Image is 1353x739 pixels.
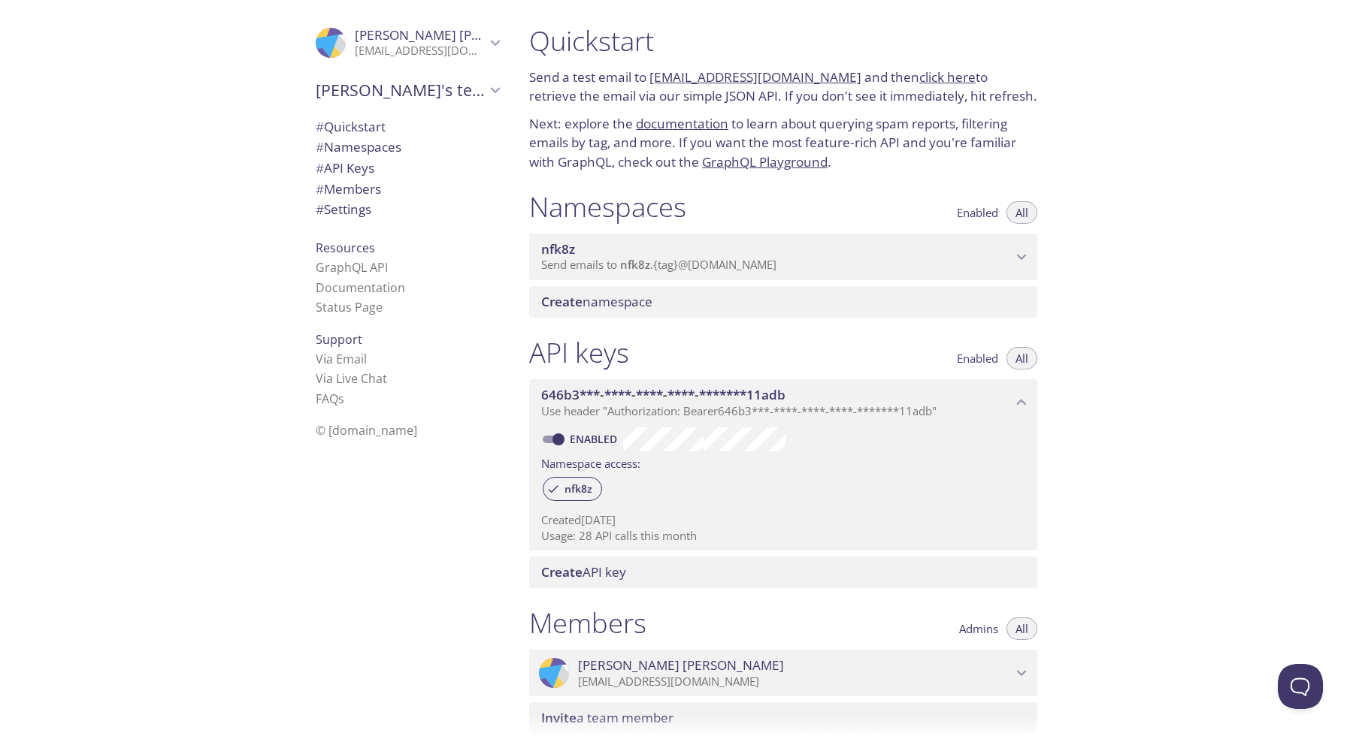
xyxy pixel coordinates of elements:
[316,118,324,135] span: #
[316,370,387,387] a: Via Live Chat
[316,422,417,439] span: © [DOMAIN_NAME]
[338,391,344,407] span: s
[541,512,1025,528] p: Created [DATE]
[529,650,1037,696] div: Sarthak Vijayvergiya
[541,257,776,272] span: Send emails to . {tag} @[DOMAIN_NAME]
[541,293,583,310] span: Create
[316,299,383,315] a: Status Page
[1278,664,1323,709] iframe: Help Scout Beacon - Open
[316,391,344,407] a: FAQ
[529,702,1037,734] div: Invite a team member
[636,115,728,132] a: documentation
[1006,617,1037,640] button: All
[541,293,652,310] span: namespace
[529,557,1037,588] div: Create API Key
[304,71,511,110] div: Sarthak's team
[529,234,1037,280] div: nfk8z namespace
[702,153,828,170] a: GraphQL Playground
[1006,201,1037,224] button: All
[541,451,640,473] label: Namespace access:
[304,116,511,137] div: Quickstart
[555,482,601,496] span: nfk8z
[316,118,386,135] span: Quickstart
[529,286,1037,318] div: Create namespace
[1006,347,1037,369] button: All
[529,24,1037,58] h1: Quickstart
[578,674,1012,689] p: [EMAIL_ADDRESS][DOMAIN_NAME]
[304,18,511,68] div: Sarthak Vijayvergiya
[316,180,324,198] span: #
[316,240,375,256] span: Resources
[541,563,626,581] span: API key
[316,331,362,348] span: Support
[950,617,1007,640] button: Admins
[316,351,367,367] a: Via Email
[316,159,324,176] span: #
[316,201,371,218] span: Settings
[529,190,686,224] h1: Namespaces
[529,606,646,640] h1: Members
[649,68,861,86] a: [EMAIL_ADDRESS][DOMAIN_NAME]
[529,114,1037,172] p: Next: explore the to learn about querying spam reports, filtering emails by tag, and more. If you...
[541,528,1025,544] p: Usage: 28 API calls this month
[316,259,388,276] a: GraphQL API
[316,279,405,296] a: Documentation
[304,199,511,220] div: Team Settings
[304,158,511,179] div: API Keys
[568,432,623,446] a: Enabled
[919,68,976,86] a: click here
[620,257,650,272] span: nfk8z
[541,563,583,581] span: Create
[316,80,486,101] span: [PERSON_NAME]'s team
[355,44,486,59] p: [EMAIL_ADDRESS][DOMAIN_NAME]
[304,179,511,200] div: Members
[529,336,629,369] h1: API keys
[948,347,1007,369] button: Enabled
[316,201,324,218] span: #
[578,657,784,674] span: [PERSON_NAME] [PERSON_NAME]
[316,159,374,176] span: API Keys
[316,138,324,155] span: #
[316,180,381,198] span: Members
[304,137,511,158] div: Namespaces
[529,68,1037,106] p: Send a test email to and then to retrieve the email via our simple JSON API. If you don't see it ...
[355,26,561,44] span: [PERSON_NAME] [PERSON_NAME]
[316,138,401,155] span: Namespaces
[543,477,602,501] div: nfk8z
[948,201,1007,224] button: Enabled
[541,240,575,258] span: nfk8z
